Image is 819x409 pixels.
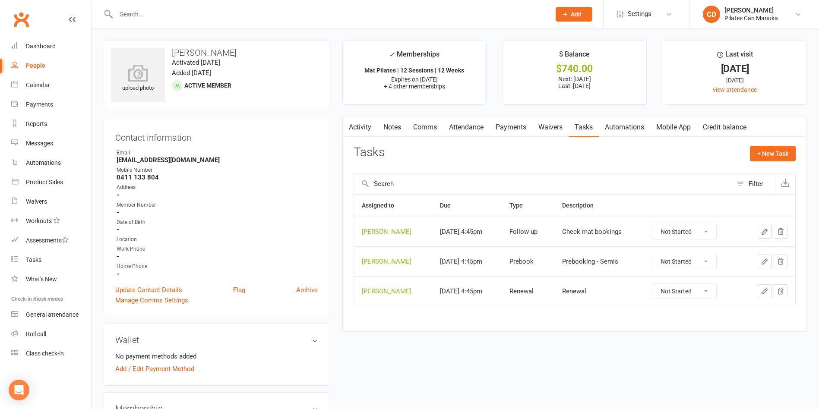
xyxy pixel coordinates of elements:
th: Due [432,195,502,217]
div: People [26,62,45,69]
div: Tasks [26,256,41,263]
h3: Contact information [115,129,318,142]
a: Automations [11,153,91,173]
div: [DATE] 4:45pm [440,288,494,295]
div: Calendar [26,82,50,88]
a: Credit balance [697,117,753,137]
i: ✓ [389,50,395,59]
strong: [EMAIL_ADDRESS][DOMAIN_NAME] [117,156,318,164]
div: Open Intercom Messenger [9,380,29,400]
div: CD [703,6,720,23]
div: Automations [26,159,61,166]
div: Address [117,183,318,192]
h3: [PERSON_NAME] [111,48,322,57]
a: view attendance [713,86,757,93]
a: Payments [490,117,532,137]
strong: - [117,226,318,233]
button: + New Task [750,146,796,161]
div: [PERSON_NAME] [724,6,778,14]
a: Reports [11,114,91,134]
span: + 4 other memberships [384,83,445,90]
strong: Mat Pilates | 12 Sessions | 12 Weeks [364,67,464,74]
div: [DATE] [671,64,799,73]
span: Settings [628,4,651,24]
a: Tasks [569,117,599,137]
div: Messages [26,140,53,147]
a: Mobile App [650,117,697,137]
div: Email [117,149,318,157]
div: [DATE] [671,76,799,85]
a: Add / Edit Payment Method [115,364,194,374]
div: Filter [749,179,763,189]
a: People [11,56,91,76]
h3: Wallet [115,335,318,345]
strong: - [117,270,318,278]
div: Product Sales [26,179,63,186]
a: Attendance [443,117,490,137]
a: General attendance kiosk mode [11,305,91,324]
div: Renewal [562,288,637,295]
a: Update Contact Details [115,285,182,295]
strong: - [117,252,318,260]
a: Manage Comms Settings [115,295,188,305]
div: Prebooking - Semis [562,258,637,265]
div: Reports [26,120,47,127]
a: Messages [11,134,91,153]
h3: Tasks [354,146,385,159]
a: Assessments [11,231,91,250]
div: Home Phone [117,262,318,271]
button: Add [556,7,592,22]
div: $740.00 [511,64,639,73]
span: Expires on [DATE] [391,76,438,83]
div: upload photo [111,64,165,93]
a: Flag [233,285,245,295]
div: [PERSON_NAME] [362,258,424,265]
span: Add [571,11,582,18]
a: Product Sales [11,173,91,192]
a: Roll call [11,324,91,344]
div: Check mat bookings [562,228,637,236]
a: Tasks [11,250,91,270]
div: [DATE] 4:45pm [440,228,494,236]
a: Notes [377,117,407,137]
a: Activity [343,117,377,137]
strong: - [117,208,318,216]
div: [PERSON_NAME] [362,288,424,295]
li: No payment methods added [115,351,318,362]
a: Calendar [11,76,91,95]
a: What's New [11,270,91,289]
div: Renewal [509,288,546,295]
time: Added [DATE] [172,69,211,77]
th: Type [502,195,554,217]
div: Dashboard [26,43,56,50]
a: Clubworx [10,9,32,30]
div: Date of Birth [117,218,318,227]
input: Search [354,173,732,194]
th: Description [554,195,645,217]
div: Roll call [26,330,46,337]
div: Last visit [717,49,753,64]
div: Prebook [509,258,546,265]
p: Next: [DATE] Last: [DATE] [511,76,639,89]
div: Mobile Number [117,166,318,174]
div: Memberships [389,49,440,65]
a: Class kiosk mode [11,344,91,363]
a: Archive [296,285,318,295]
a: Waivers [11,192,91,211]
div: Waivers [26,198,47,205]
a: Payments [11,95,91,114]
div: [DATE] 4:45pm [440,258,494,265]
a: Waivers [532,117,569,137]
span: Active member [184,82,231,89]
div: Work Phone [117,245,318,253]
strong: 0411 133 804 [117,173,318,181]
a: Comms [407,117,443,137]
div: What's New [26,276,57,283]
div: Assessments [26,237,69,244]
a: Workouts [11,211,91,231]
button: Filter [732,173,775,194]
div: Payments [26,101,53,108]
div: $ Balance [559,49,590,64]
div: Follow up [509,228,546,236]
div: Class check-in [26,350,64,357]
